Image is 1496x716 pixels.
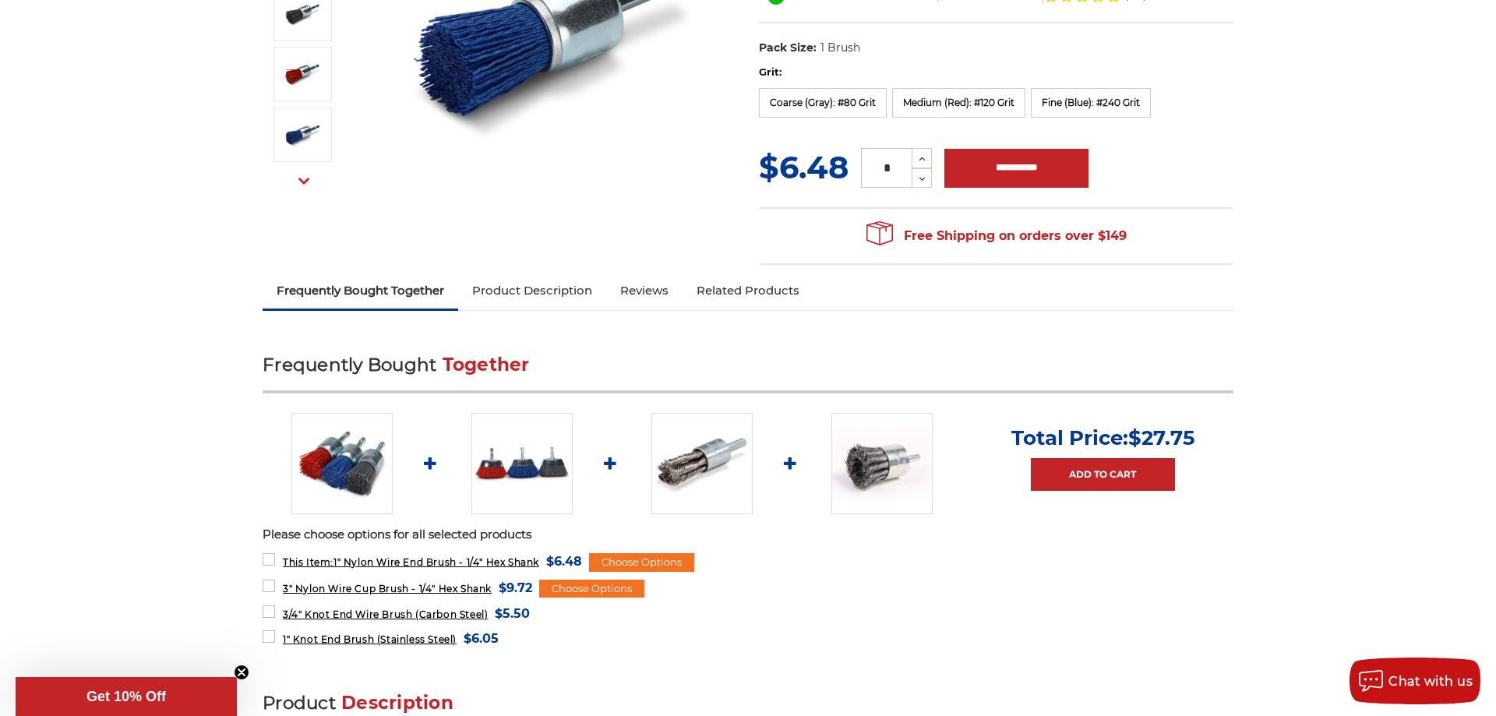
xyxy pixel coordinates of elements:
span: $6.48 [759,148,849,186]
span: 1" Nylon Wire End Brush - 1/4" Hex Shank [283,556,539,568]
span: Chat with us [1388,674,1473,689]
strong: This Item: [283,556,333,568]
button: Next [285,164,323,198]
a: Frequently Bought Together [263,273,458,308]
img: 1 inch nylon wire end brush [291,413,393,514]
button: Chat with us [1350,658,1480,704]
label: Grit: [759,65,1233,80]
div: Choose Options [539,580,644,598]
p: Please choose options for all selected products [263,526,1233,544]
img: 1" Nylon Wire End Brush - 1/4" Hex Shank [283,55,322,93]
a: Product Description [458,273,606,308]
img: 1" Nylon Wire End Brush - 1/4" Hex Shank [283,115,322,154]
span: 3" Nylon Wire Cup Brush - 1/4" Hex Shank [283,583,492,594]
span: $27.75 [1128,425,1194,450]
button: Close teaser [234,665,249,680]
dt: Pack Size: [759,40,817,56]
span: $9.72 [499,577,532,598]
p: Total Price: [1011,425,1194,450]
a: Reviews [606,273,683,308]
dd: 1 Brush [820,40,860,56]
span: 3/4" Knot End Wire Brush (Carbon Steel) [283,608,488,620]
span: Together [443,354,530,376]
span: $6.05 [464,628,499,649]
span: Frequently Bought [263,354,436,376]
span: 1" Knot End Brush (Stainless Steel) [283,633,457,645]
span: Description [341,692,453,714]
div: Get 10% OffClose teaser [16,677,237,716]
div: Choose Options [589,553,694,572]
a: Add to Cart [1031,458,1175,491]
span: Get 10% Off [86,689,166,704]
span: $5.50 [495,603,530,624]
a: Related Products [683,273,813,308]
span: Product [263,692,336,714]
span: $6.48 [546,551,582,572]
span: Free Shipping on orders over $149 [866,220,1127,252]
